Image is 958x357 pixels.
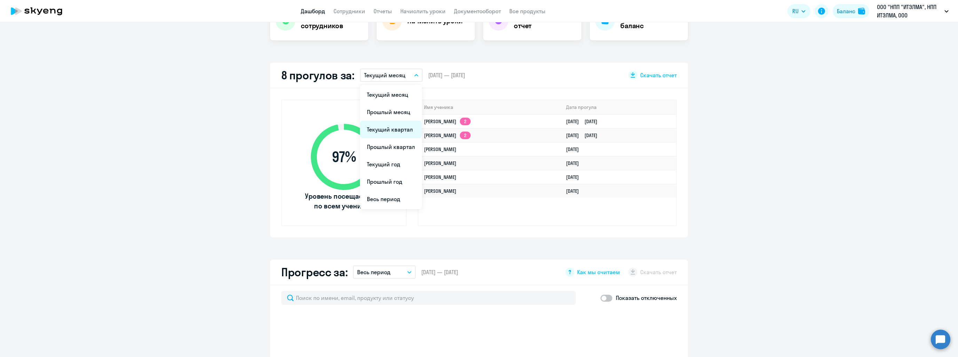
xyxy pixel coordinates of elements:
[364,71,406,79] p: Текущий месяц
[560,100,676,114] th: Дата прогула
[357,268,391,276] p: Весь период
[424,188,456,194] a: [PERSON_NAME]
[873,3,952,19] button: ООО "НПП "ИТЭЛМА", НПП ИТЭЛМА, ООО
[424,146,456,152] a: [PERSON_NAME]
[566,160,584,166] a: [DATE]
[566,174,584,180] a: [DATE]
[304,191,384,211] span: Уровень посещаемости по всем ученикам
[374,8,392,15] a: Отчеты
[877,3,942,19] p: ООО "НПП "ИТЭЛМА", НПП ИТЭЛМА, ООО
[301,8,325,15] a: Дашборд
[281,291,576,305] input: Поиск по имени, email, продукту или статусу
[424,132,471,138] a: [PERSON_NAME]2
[833,4,869,18] button: Балансbalance
[509,8,545,15] a: Все продукты
[566,188,584,194] a: [DATE]
[421,268,458,276] span: [DATE] — [DATE]
[460,132,471,139] app-skyeng-badge: 2
[428,71,465,79] span: [DATE] — [DATE]
[566,146,584,152] a: [DATE]
[640,71,677,79] span: Скачать отчет
[454,8,501,15] a: Документооборот
[787,4,810,18] button: RU
[424,174,456,180] a: [PERSON_NAME]
[304,149,384,165] span: 97 %
[792,7,799,15] span: RU
[577,268,620,276] span: Как мы считаем
[616,294,677,302] p: Показать отключенных
[360,69,423,82] button: Текущий месяц
[837,7,855,15] div: Баланс
[460,118,471,125] app-skyeng-badge: 2
[424,160,456,166] a: [PERSON_NAME]
[360,85,422,209] ul: RU
[333,8,365,15] a: Сотрудники
[353,265,416,279] button: Весь период
[281,265,347,279] h2: Прогресс за:
[858,8,865,15] img: balance
[281,68,354,82] h2: 8 прогулов за:
[424,118,471,125] a: [PERSON_NAME]2
[418,100,560,114] th: Имя ученика
[566,118,603,125] a: [DATE][DATE]
[566,132,603,138] a: [DATE][DATE]
[400,8,446,15] a: Начислить уроки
